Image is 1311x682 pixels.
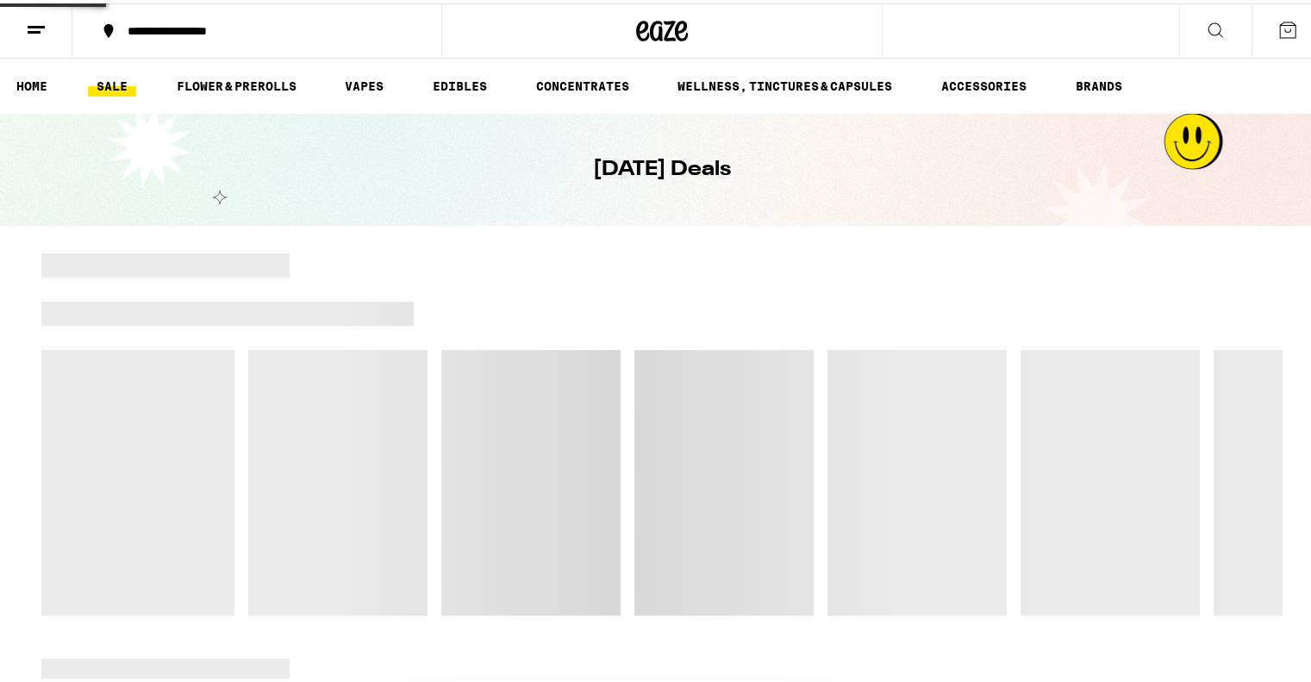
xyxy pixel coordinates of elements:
a: WELLNESS, TINCTURES & CAPSULES [669,72,901,93]
a: SALE [88,72,136,93]
a: VAPES [336,72,392,93]
a: FLOWER & PREROLLS [168,72,305,93]
h1: [DATE] Deals [593,152,731,181]
a: HOME [8,72,56,93]
a: CONCENTRATES [528,72,638,93]
a: EDIBLES [424,72,496,93]
a: BRANDS [1067,72,1131,93]
a: ACCESSORIES [933,72,1035,93]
